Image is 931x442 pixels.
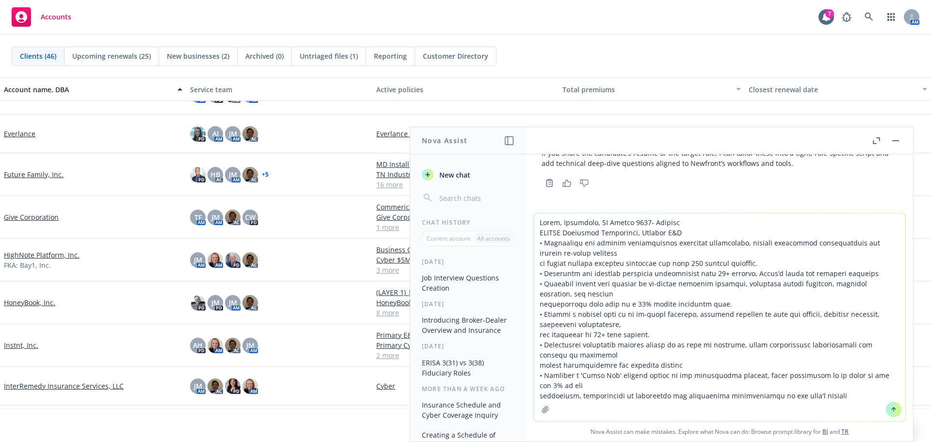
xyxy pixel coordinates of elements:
[376,381,555,391] a: Cyber
[437,170,470,180] span: New chat
[427,234,470,243] p: Current account
[4,340,38,350] a: Instnt, Inc.
[745,78,931,101] button: Closest renewal date
[418,355,518,381] button: ERISA 3(31) vs 3(38) Fiduciary Roles
[376,340,555,350] a: Primary Cyber w/ E&O Blend $5m
[4,84,172,95] div: Account name, DBA
[194,255,202,265] span: JM
[225,338,241,353] img: photo
[4,169,64,180] a: Future Family, Inc.
[410,300,526,308] div: [DATE]
[372,78,559,101] button: Active policies
[530,422,909,442] span: Nova Assist can make mistakes. Explore what Nova can do: Browse prompt library for and
[822,427,828,436] a: BI
[4,381,124,391] a: InterRemedy Insurance Services, LLC
[167,51,229,61] span: New businesses (2)
[437,191,514,205] input: Search chats
[229,297,237,308] span: JM
[374,51,407,61] span: Reporting
[562,84,730,95] div: Total premiums
[376,222,555,232] a: 1 more
[410,218,526,227] div: Chat History
[186,78,372,101] button: Service team
[208,338,223,353] img: photo
[4,212,59,222] a: Give Corporation
[212,129,219,139] span: AJ
[4,129,35,139] a: Everlance
[422,135,467,146] h1: Nova Assist
[300,51,358,61] span: Untriaged files (1)
[4,250,80,260] a: HighNote Platform, Inc.
[190,84,369,95] div: Service team
[20,51,56,61] span: Clients (46)
[534,213,905,421] textarea: Lorem, Ipsumdolo, SI Ametco 9637- Adipisc ELITSE Doeiusmod Temporinci, Utlabor E&D • Magnaaliqu e...
[410,258,526,266] div: [DATE]
[194,212,202,222] span: TF
[242,378,258,394] img: photo
[542,148,898,168] p: If you share the candidate’s resume or the target role, I can tailor these into a tight, role-spe...
[72,51,151,61] span: Upcoming renewals (25)
[376,287,555,297] a: (LAYER 1) | 1st XS Cyber
[211,297,220,308] span: JM
[423,51,488,61] span: Customer Directory
[882,7,901,27] a: Switch app
[376,129,555,139] a: Everlance - Management Liability
[749,84,916,95] div: Closest renewal date
[8,3,75,31] a: Accounts
[376,202,555,212] a: Commerical Package
[242,252,258,268] img: photo
[418,166,518,183] button: New chat
[242,295,258,311] img: photo
[376,255,555,265] a: Cyber $5M
[376,169,555,180] a: TN Industrial Loan & Thrift Bond
[190,126,206,142] img: photo
[225,210,241,225] img: photo
[210,169,220,180] span: HB
[208,378,223,394] img: photo
[477,234,510,243] p: All accounts
[208,252,223,268] img: photo
[376,180,555,190] a: 16 more
[376,350,555,360] a: 2 more
[245,212,256,222] span: CW
[225,378,241,394] img: photo
[837,7,856,27] a: Report a Bug
[229,169,237,180] span: JM
[4,297,55,308] a: HoneyBook, Inc.
[242,167,258,182] img: photo
[559,78,745,101] button: Total premiums
[376,212,555,222] a: Give Corporation - Crime
[376,159,555,169] a: MD Installment Loan Licensee Bond
[242,126,258,142] img: photo
[410,342,526,350] div: [DATE]
[194,381,202,391] span: JM
[246,340,255,350] span: JM
[376,245,555,255] a: Business Owners
[841,427,849,436] a: TR
[410,385,526,393] div: More than a week ago
[545,179,554,187] svg: Copy to clipboard
[225,252,241,268] img: photo
[376,308,555,318] a: 8 more
[4,260,51,270] span: FKA: Bay1, Inc.
[211,212,220,222] span: JM
[229,129,237,139] span: JM
[190,167,206,182] img: photo
[190,295,206,311] img: photo
[859,7,879,27] a: Search
[418,312,518,338] button: Introducing Broker-Dealer Overview and Insurance
[245,51,284,61] span: Archived (0)
[376,297,555,308] a: HoneyBook, Inc. - Cyber
[418,270,518,296] button: Job Interview Questions Creation
[376,84,555,95] div: Active policies
[376,330,555,340] a: Primary E&O $5m
[41,13,71,21] span: Accounts
[193,340,203,350] span: AH
[825,9,834,17] div: 7
[376,265,555,275] a: 3 more
[262,172,269,178] a: + 5
[418,397,518,423] button: Insurance Schedule and Cyber Coverage Inquiry
[577,176,592,190] button: Thumbs down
